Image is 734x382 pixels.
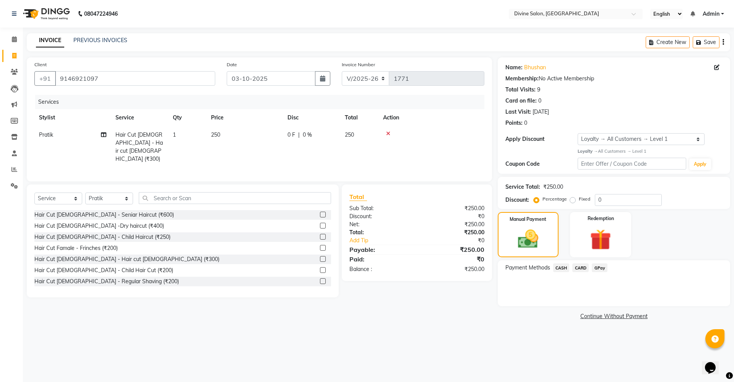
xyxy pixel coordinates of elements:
[510,216,546,223] label: Manual Payment
[689,158,711,170] button: Apply
[303,131,312,139] span: 0 %
[73,37,127,44] a: PREVIOUS INVOICES
[588,215,614,222] label: Redemption
[345,131,354,138] span: 250
[505,183,540,191] div: Service Total:
[543,183,563,191] div: ₹250.00
[378,109,484,126] th: Action
[505,264,550,272] span: Payment Methods
[524,119,527,127] div: 0
[139,192,331,204] input: Search or Scan
[34,244,118,252] div: Hair Cut Famale - Frinches (₹200)
[340,109,378,126] th: Total
[34,278,179,286] div: Hair Cut [DEMOGRAPHIC_DATA] - Regular Shaving (₹200)
[34,266,173,274] div: Hair Cut [DEMOGRAPHIC_DATA] - Child Hair Cut (₹200)
[344,245,417,254] div: Payable:
[283,109,340,126] th: Disc
[592,263,607,272] span: GPay
[417,245,490,254] div: ₹250.00
[499,312,729,320] a: Continue Without Payment
[36,34,64,47] a: INVOICE
[344,212,417,220] div: Discount:
[19,3,72,24] img: logo
[537,86,540,94] div: 9
[579,196,590,202] label: Fixed
[512,227,545,251] img: _cash.svg
[227,61,237,68] label: Date
[693,36,719,48] button: Save
[578,158,686,170] input: Enter Offer / Coupon Code
[84,3,118,24] b: 08047224946
[39,131,53,138] span: Pratik
[533,108,549,116] div: [DATE]
[417,220,490,229] div: ₹250.00
[34,61,47,68] label: Client
[524,64,546,72] a: Bhushan
[583,227,618,253] img: _gift.svg
[115,131,163,162] span: Hair Cut [DEMOGRAPHIC_DATA] - Hair cut [DEMOGRAPHIC_DATA] (₹300)
[572,263,589,272] span: CARD
[211,131,220,138] span: 250
[417,212,490,220] div: ₹0
[505,97,537,105] div: Card on file:
[287,131,295,139] span: 0 F
[111,109,168,126] th: Service
[578,149,598,154] strong: Loyalty →
[417,265,490,273] div: ₹250.00
[505,160,578,168] div: Coupon Code
[34,222,164,230] div: Hair Cut [DEMOGRAPHIC_DATA] -Dry haircut (₹400)
[417,204,490,212] div: ₹250.00
[646,36,690,48] button: Create New
[417,255,490,264] div: ₹0
[344,229,417,237] div: Total:
[34,109,111,126] th: Stylist
[34,255,219,263] div: Hair Cut [DEMOGRAPHIC_DATA] - Hair cut [DEMOGRAPHIC_DATA] (₹300)
[505,108,531,116] div: Last Visit:
[344,204,417,212] div: Sub Total:
[55,71,215,86] input: Search by Name/Mobile/Email/Code
[542,196,567,202] label: Percentage
[505,119,523,127] div: Points:
[168,109,206,126] th: Qty
[702,351,726,374] iframe: chat widget
[578,148,723,155] div: All Customers → Level 1
[703,10,719,18] span: Admin
[344,237,429,245] a: Add Tip
[505,196,529,204] div: Discount:
[505,75,723,83] div: No Active Membership
[344,220,417,229] div: Net:
[34,71,56,86] button: +91
[34,233,171,241] div: Hair Cut [DEMOGRAPHIC_DATA] - Child Haircut (₹250)
[505,75,539,83] div: Membership:
[342,61,375,68] label: Invoice Number
[206,109,283,126] th: Price
[429,237,490,245] div: ₹0
[417,229,490,237] div: ₹250.00
[538,97,541,105] div: 0
[349,193,367,201] span: Total
[173,131,176,138] span: 1
[34,211,174,219] div: Hair Cut [DEMOGRAPHIC_DATA] - Seniar Haircut (₹600)
[344,265,417,273] div: Balance :
[35,95,490,109] div: Services
[553,263,570,272] span: CASH
[505,86,536,94] div: Total Visits:
[505,64,523,72] div: Name:
[298,131,300,139] span: |
[505,135,578,143] div: Apply Discount
[344,255,417,264] div: Paid:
